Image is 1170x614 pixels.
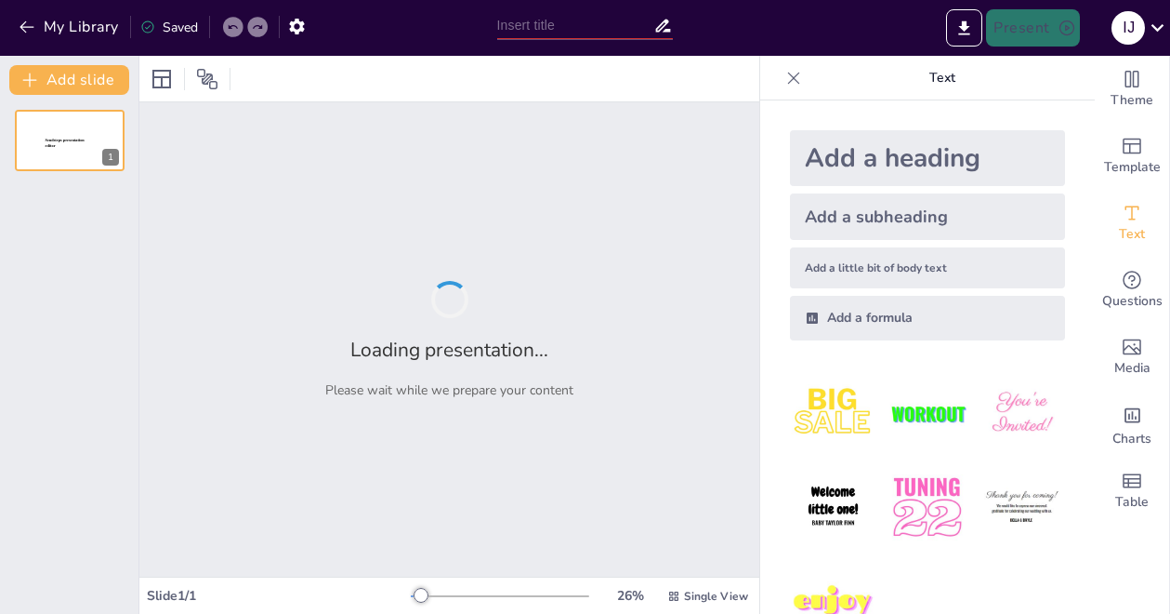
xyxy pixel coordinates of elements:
span: Position [196,68,218,90]
img: 4.jpeg [790,464,876,551]
input: Insert title [497,12,654,39]
div: Add a subheading [790,194,1065,240]
div: Add a table [1095,458,1169,525]
div: Add text boxes [1095,190,1169,257]
img: 1.jpeg [790,370,876,457]
p: Please wait while we prepare your content [325,381,573,399]
span: Theme [1111,90,1153,111]
div: 1 [15,110,125,171]
div: 1 [102,149,119,166]
div: Saved [140,19,198,36]
img: 3.jpeg [979,370,1065,457]
div: Layout [147,64,177,94]
div: Add charts and graphs [1095,391,1169,458]
span: Template [1104,157,1161,178]
div: Get real-time input from your audience [1095,257,1169,324]
button: Add slide [9,65,129,95]
span: Charts [1112,429,1151,449]
button: Present [986,9,1079,47]
span: Single View [684,589,748,604]
button: I J [1111,9,1145,47]
button: My Library [14,12,126,42]
span: Table [1115,492,1149,513]
span: Text [1119,224,1145,245]
div: Add a little bit of body text [790,247,1065,288]
div: Add a heading [790,130,1065,186]
span: Questions [1102,291,1163,312]
div: Add a formula [790,296,1065,340]
h2: Loading presentation... [350,337,548,363]
img: 6.jpeg [979,464,1065,551]
span: Sendsteps presentation editor [46,139,85,149]
p: Text [808,56,1076,100]
div: Slide 1 / 1 [147,587,411,605]
div: Add ready made slides [1095,123,1169,190]
div: Change the overall theme [1095,56,1169,123]
div: Add images, graphics, shapes or video [1095,324,1169,391]
span: Media [1114,358,1150,379]
button: Export to PowerPoint [946,9,982,47]
div: I J [1111,11,1145,45]
img: 5.jpeg [884,464,970,551]
div: 26 % [608,587,652,605]
img: 2.jpeg [884,370,970,457]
